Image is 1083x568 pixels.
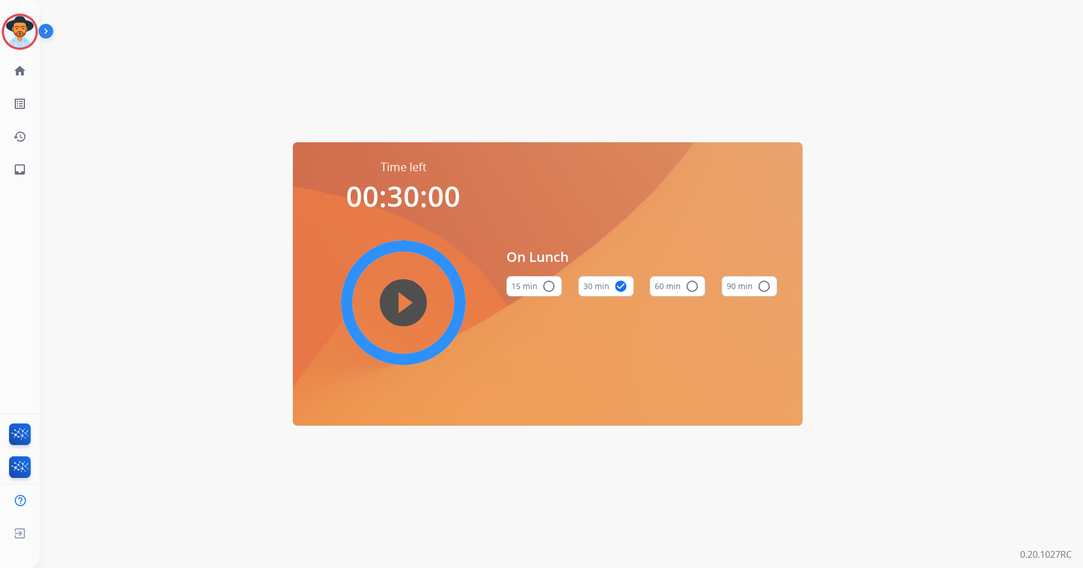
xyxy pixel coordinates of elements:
[13,97,27,111] mat-icon: list_alt
[614,279,628,293] mat-icon: check_circle
[396,296,410,310] mat-icon: play_circle_filled
[346,177,461,215] span: 00:30:00
[722,276,777,296] button: 90 min
[578,276,634,296] button: 30 min
[13,64,27,78] mat-icon: home
[1020,548,1072,561] p: 0.20.1027RC
[685,279,699,293] mat-icon: radio_button_unchecked
[650,276,705,296] button: 60 min
[13,130,27,143] mat-icon: history
[542,279,556,293] mat-icon: radio_button_unchecked
[381,159,427,175] span: Time left
[757,279,771,293] mat-icon: radio_button_unchecked
[13,163,27,176] mat-icon: inbox
[4,16,36,48] img: avatar
[506,247,777,267] span: On Lunch
[506,276,562,296] button: 15 min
